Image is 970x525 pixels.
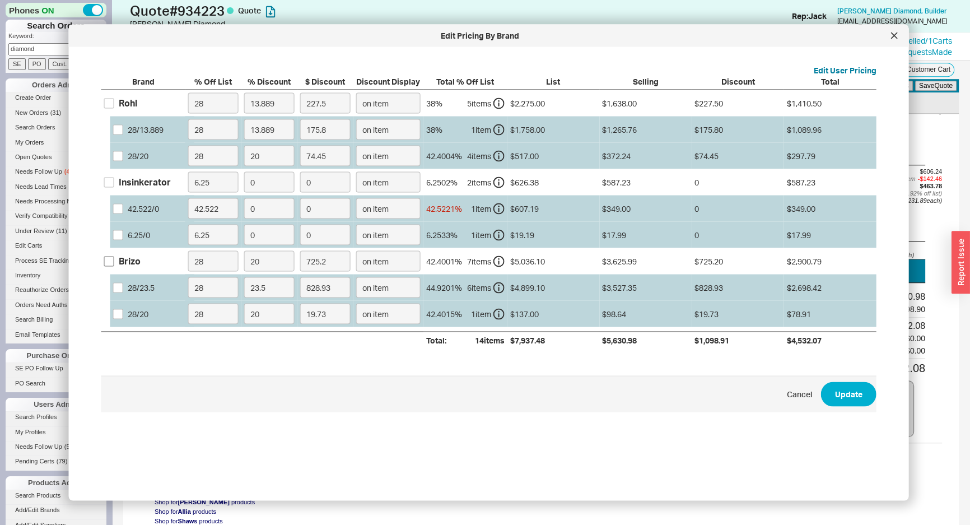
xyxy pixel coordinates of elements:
[821,382,876,406] button: Update
[692,117,784,143] div: $175.80
[128,229,150,240] div: 6.25 / 0
[64,443,76,450] span: ( 51 )
[238,6,261,15] span: Quote
[835,387,862,401] span: Update
[15,458,54,464] span: Pending Certs
[8,32,106,43] p: Keyword:
[113,282,123,292] input: 28/23.5
[426,124,442,135] div: 38 %
[507,332,600,349] div: $7,937.48
[599,332,692,349] div: $5,630.98
[915,81,957,91] button: SaveQuote
[507,76,600,90] div: List
[64,168,72,175] span: ( 4 )
[6,490,106,501] a: Search Products
[471,124,505,135] div: 1 item
[692,90,784,117] div: $227.50
[48,58,95,70] input: Cust. PO/Proj
[15,109,48,116] span: New Orders
[692,196,784,222] div: 0
[507,275,600,301] div: $4,899.10
[784,301,876,327] div: $78.91
[784,196,876,222] div: $349.00
[15,443,62,450] span: Needs Follow Up
[297,76,353,90] div: $ Discount
[507,117,600,143] div: $1,758.00
[185,76,241,90] div: % Off List
[104,177,114,187] input: Insinkerator
[8,58,26,70] input: SE
[507,196,600,222] div: $607.19
[113,124,123,134] input: 28/13.889
[6,398,106,411] div: Users Admin
[6,441,106,453] a: Needs Follow Up(51)
[6,504,106,516] a: Add/Edit Brands
[784,169,876,196] div: $587.23
[423,76,507,90] div: Total % Off List
[128,124,164,135] div: 28 / 13.889
[925,36,952,45] a: /1Carts
[692,332,784,349] div: $1,098.91
[6,299,106,311] a: Orders Need Auths
[467,255,505,267] div: 7 item s
[920,168,942,175] span: $606.24
[599,169,692,196] div: $587.23
[507,222,600,248] div: $19.19
[692,169,784,196] div: 0
[6,122,106,133] a: Search Orders
[599,301,692,327] div: $98.64
[6,151,106,163] a: Open Quotes
[784,117,876,143] div: $1,089.96
[599,143,692,169] div: $372.24
[426,335,446,346] div: Total:
[467,150,505,161] div: 4 item s
[28,58,46,70] input: PO
[784,248,876,275] div: $2,900.79
[6,314,106,326] a: Search Billing
[6,78,106,92] div: Orders Admin
[507,90,600,117] div: $2,275.00
[599,248,692,275] div: $3,625.99
[6,20,106,32] h1: Search Orders
[119,97,137,109] div: Rohl
[426,229,458,240] div: 6.2533 %
[507,169,600,196] div: $626.38
[6,476,106,490] div: Products Admin
[6,284,106,296] a: Reauthorize Orders
[15,227,54,234] span: Under Review
[119,176,171,188] div: Insinkerator
[6,3,106,17] div: Phones
[6,210,106,222] a: Verify Compatibility(19)
[475,335,505,346] div: 14 items
[6,363,106,374] a: SE PO Follow Up
[784,143,876,169] div: $297.79
[6,270,106,281] a: Inventory
[104,98,114,108] input: Rohl
[353,76,423,90] div: Discount Display
[128,308,148,319] div: 28 / 20
[6,196,106,207] a: Needs Processing Note(1)
[784,332,876,349] div: $4,532.07
[426,97,442,109] div: 38 %
[128,203,159,214] div: 42.522 / 0
[787,388,812,399] span: Cancel
[599,275,692,301] div: $3,527.35
[902,197,942,204] i: ( $231.89 each)
[113,230,123,240] input: 6.25/0
[792,11,827,22] div: Rep: Jack
[692,143,784,169] div: $74.45
[426,176,458,188] div: 6.2502 %
[467,176,505,188] div: 2 item s
[471,203,505,214] div: 1 item
[426,308,462,319] div: 42.4015 %
[837,7,947,15] span: [PERSON_NAME] Diamond , Builder
[599,222,692,248] div: $17.99
[56,227,67,234] span: ( 11 )
[814,65,876,76] button: Edit User Pricing
[692,301,784,327] div: $19.73
[599,196,692,222] div: $349.00
[178,508,191,515] span: Allia
[426,255,462,267] div: 42.4001 %
[507,248,600,275] div: $5,036.10
[113,151,123,161] input: 28/20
